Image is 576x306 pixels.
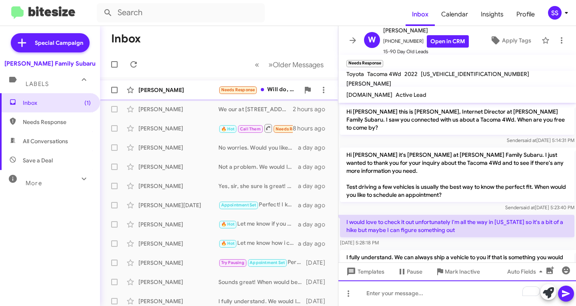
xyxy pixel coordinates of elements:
span: Labels [26,80,49,88]
div: Yes, sir, she sure is great! Oh yes sir i was here when it was happening. We had our IT director ... [218,182,298,190]
span: said at [522,137,536,143]
div: [PERSON_NAME] [138,182,218,190]
div: [PERSON_NAME] [138,220,218,228]
div: I fully understand. We would love to assist you if you were local [218,297,306,305]
span: Auto Fields [507,264,546,279]
div: Inbound Call [218,123,293,133]
span: [PERSON_NAME] [383,26,469,35]
span: 🔥 Hot [221,126,235,132]
span: Tacoma 4Wd [367,70,401,78]
small: Needs Response [346,60,383,67]
h1: Inbox [111,32,141,45]
div: Perfect! I know the last time you were here you and your wife were looking at vehicles. When woul... [218,200,298,210]
span: (1) [84,99,91,107]
div: [PERSON_NAME] [138,86,218,94]
input: Search [97,3,265,22]
span: Save a Deal [23,156,53,164]
span: [PERSON_NAME] [346,80,391,87]
div: [DATE] [306,278,332,286]
button: Pause [391,264,429,279]
span: » [268,60,273,70]
span: 🔥 Hot [221,222,235,227]
p: Hi [PERSON_NAME] this is [PERSON_NAME], Internet Director at [PERSON_NAME] Family Subaru. I saw y... [340,104,574,135]
div: [PERSON_NAME] [138,278,218,286]
div: [PERSON_NAME] Family Subaru [4,60,96,68]
p: Hi [PERSON_NAME] it's [PERSON_NAME] at [PERSON_NAME] Family Subaru. I just wanted to thank you fo... [340,148,574,202]
span: More [26,180,42,187]
button: Previous [250,56,264,73]
div: We our at [STREET_ADDRESS][DATE]. [218,105,293,113]
span: All Conversations [23,137,68,145]
div: 2 hours ago [293,105,332,113]
a: Special Campaign [11,33,90,52]
button: Templates [338,264,391,279]
span: Appointment Set [250,260,285,265]
div: [PERSON_NAME] [138,259,218,267]
div: [DATE] [306,297,332,305]
span: Needs Response [276,126,310,132]
span: Apply Tags [502,33,531,48]
span: 🔥 Hot [221,241,235,246]
span: [PHONE_NUMBER] [383,35,469,48]
span: Templates [345,264,384,279]
div: [PERSON_NAME][DATE] [138,201,218,209]
div: [PERSON_NAME] [138,124,218,132]
span: Older Messages [273,60,324,69]
button: Mark Inactive [429,264,486,279]
span: said at [521,204,535,210]
div: a day ago [298,240,332,248]
div: [PERSON_NAME] [138,240,218,248]
nav: Page navigation example [250,56,328,73]
div: [PERSON_NAME] [138,163,218,171]
span: « [255,60,259,70]
p: I would love to check it out unfortunately I'm all the way in [US_STATE] so it's a bit of a hike ... [340,215,574,237]
span: Sender [DATE] 5:23:40 PM [505,204,574,210]
span: Sender [DATE] 5:14:31 PM [507,137,574,143]
span: Active Lead [396,91,426,98]
a: Calendar [435,3,474,26]
span: Special Campaign [35,39,83,47]
span: 2022 [404,70,418,78]
button: Next [264,56,328,73]
div: [PERSON_NAME] [138,144,218,152]
a: Open in CRM [427,35,469,48]
span: Toyota [346,70,364,78]
div: No worries. Would you liketo stop in to check them out and have a information gathering day? [218,144,298,152]
div: Let me know if you would liek to set up some time for us to appraise your vehicle. [218,220,298,229]
p: I fully understand. We can always ship a vehicle to you if that is something you would like to do [340,250,574,272]
span: 15-90 Day Old Leads [383,48,469,56]
div: Let me know how i can asssit you! [218,239,298,248]
div: Will do, thank you [218,85,300,94]
span: Needs Response [23,118,91,126]
div: [PERSON_NAME] [138,297,218,305]
div: a day ago [298,182,332,190]
span: Try Pausing [221,260,244,265]
div: [DATE] [306,259,332,267]
span: [DATE] 5:28:18 PM [340,240,379,246]
span: Call Them [240,126,261,132]
span: Needs Response [221,87,255,92]
span: Inbox [23,99,91,107]
button: Apply Tags [483,33,538,48]
div: Perfect! [PERSON_NAME] is ready to assist you in getting into that New Outback! We have great dea... [218,258,306,267]
span: Pause [407,264,422,279]
a: Insights [474,3,510,26]
div: a day ago [298,220,332,228]
a: Profile [510,3,541,26]
span: W [368,34,376,46]
button: SS [541,6,567,20]
div: Not a problem. We would love to assist you when you are ready to check them out again! [218,163,298,171]
div: [PERSON_NAME] [138,105,218,113]
a: Inbox [406,3,435,26]
div: a day ago [298,201,332,209]
span: [US_VEHICLE_IDENTIFICATION_NUMBER] [421,70,529,78]
span: Appointment Set [221,202,256,208]
div: SS [548,6,562,20]
div: To enrich screen reader interactions, please activate Accessibility in Grammarly extension settings [338,280,576,306]
button: Auto Fields [501,264,552,279]
div: a day ago [298,163,332,171]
